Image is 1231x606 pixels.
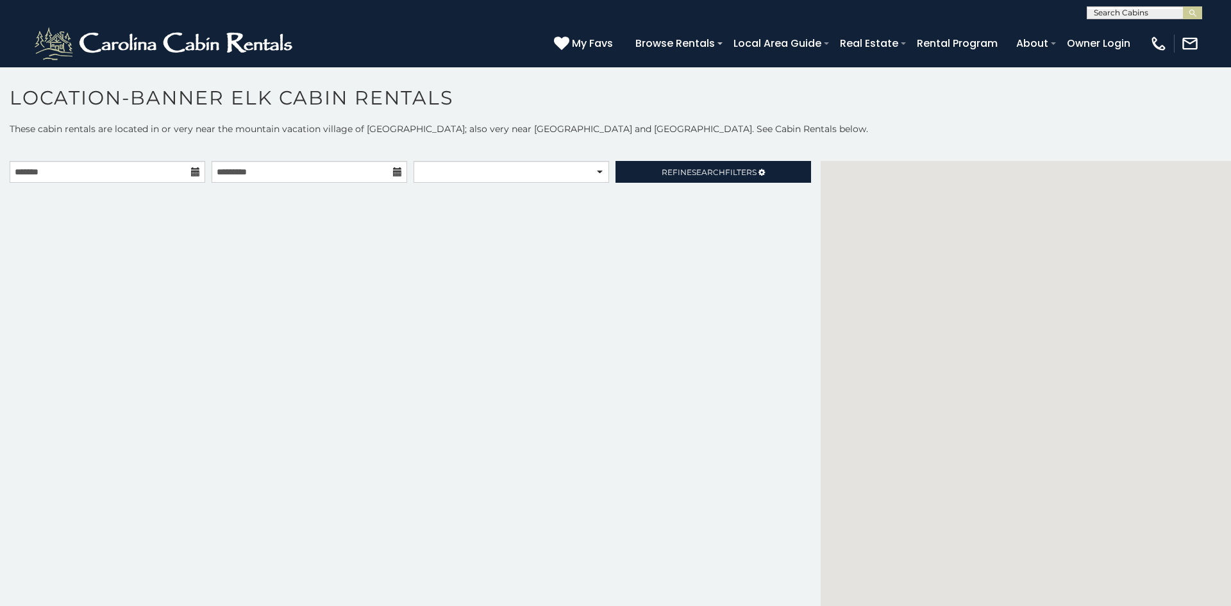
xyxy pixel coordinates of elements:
[692,167,725,177] span: Search
[727,32,828,55] a: Local Area Guide
[615,161,811,183] a: RefineSearchFilters
[1150,35,1168,53] img: phone-regular-white.png
[1060,32,1137,55] a: Owner Login
[1181,35,1199,53] img: mail-regular-white.png
[32,24,298,63] img: White-1-2.png
[554,35,616,52] a: My Favs
[662,167,757,177] span: Refine Filters
[629,32,721,55] a: Browse Rentals
[1010,32,1055,55] a: About
[833,32,905,55] a: Real Estate
[572,35,613,51] span: My Favs
[910,32,1004,55] a: Rental Program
